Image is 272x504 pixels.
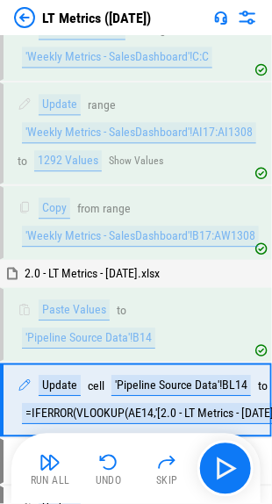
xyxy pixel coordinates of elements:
div: to [18,155,27,169]
button: Run All [22,448,78,490]
div: range [103,203,131,216]
img: Run All [39,452,61,473]
div: LT Metrics ([DATE]) [42,10,151,26]
button: Skip [139,448,195,490]
div: Update [39,95,81,116]
img: Skip [156,452,177,473]
button: Show Values [109,155,163,168]
img: Undo [98,452,119,473]
div: 'Weekly Metrics - SalesDashboard'!AI17:AI1308 [22,123,256,144]
img: Back [14,7,35,28]
div: from [77,203,100,216]
div: Update [39,376,81,397]
div: to [117,305,126,318]
div: 1292 Values [34,151,102,172]
img: Support [214,11,228,25]
button: Undo [81,448,137,490]
div: Run All [31,476,70,486]
div: range [88,99,116,112]
div: 'Pipeline Source Data'!BL14 [111,376,251,397]
span: 2.0 - LT Metrics - [DATE].xlsx [25,266,160,280]
img: Main button [211,455,240,483]
div: 'Pipeline Source Data'!B14 [22,328,155,349]
div: Undo [96,476,122,486]
div: 'Weekly Metrics - SalesDashboard'!C:C [22,47,212,68]
div: Copy [39,198,70,220]
div: cell [88,380,104,393]
div: Skip [156,476,178,486]
div: 'Weekly Metrics - SalesDashboard'!B17:AW1308 [22,227,259,248]
img: Settings menu [237,7,258,28]
div: Paste Values [39,300,110,321]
